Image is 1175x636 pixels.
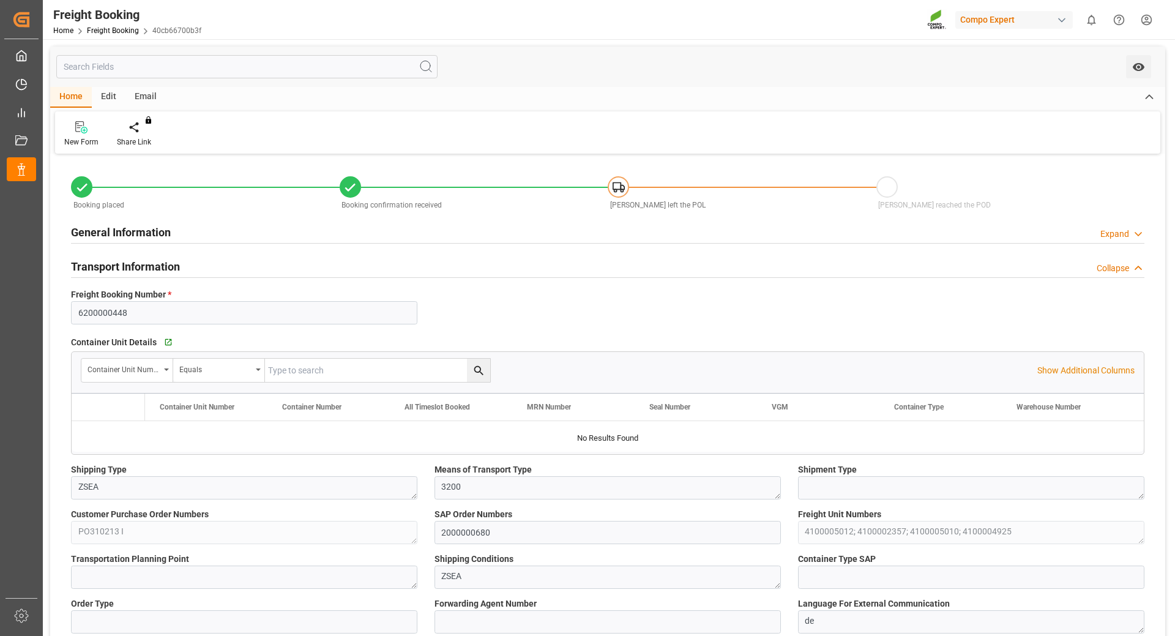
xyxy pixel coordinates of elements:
span: SAP Order Numbers [435,508,512,521]
button: Help Center [1105,6,1133,34]
span: Warehouse Number [1016,403,1081,411]
div: Collapse [1097,262,1129,275]
span: Freight Booking Number [71,288,171,301]
button: open menu [81,359,173,382]
span: Container Number [282,403,341,411]
button: Compo Expert [955,8,1078,31]
button: show 0 new notifications [1078,6,1105,34]
span: Forwarding Agent Number [435,597,537,610]
div: Freight Booking [53,6,201,24]
div: Edit [92,87,125,108]
a: Home [53,26,73,35]
span: Container Type SAP [798,553,876,566]
a: Freight Booking [87,26,139,35]
span: MRN Number [527,403,571,411]
span: Order Type [71,597,114,610]
span: Container Type [894,403,944,411]
div: Container Unit Number [88,361,160,375]
img: Screenshot%202023-09-29%20at%2010.02.21.png_1712312052.png [927,9,947,31]
textarea: de [798,610,1144,634]
span: Booking placed [73,201,124,209]
textarea: 3200 [435,476,781,499]
h2: Transport Information [71,258,180,275]
textarea: ZSEA [71,476,417,499]
p: Show Additional Columns [1037,364,1135,377]
span: Booking confirmation received [341,201,442,209]
span: [PERSON_NAME] left the POL [610,201,706,209]
button: open menu [1126,55,1151,78]
span: Transportation Planning Point [71,553,189,566]
div: Expand [1100,228,1129,241]
button: open menu [173,359,265,382]
div: Email [125,87,166,108]
span: Means of Transport Type [435,463,532,476]
div: New Form [64,137,99,148]
div: Compo Expert [955,11,1073,29]
textarea: ZSEA [435,566,781,589]
span: Shipping Type [71,463,127,476]
span: Seal Number [649,403,690,411]
textarea: 4100005012; 4100002357; 4100005010; 4100004925 [798,521,1144,544]
span: Customer Purchase Order Numbers [71,508,209,521]
button: search button [467,359,490,382]
div: Home [50,87,92,108]
span: Freight Unit Numbers [798,508,881,521]
span: Container Unit Details [71,336,157,349]
h2: General Information [71,224,171,241]
span: Shipment Type [798,463,857,476]
span: [PERSON_NAME] reached the POD [878,201,991,209]
input: Search Fields [56,55,438,78]
input: Type to search [265,359,490,382]
textarea: PO310213 I [71,521,417,544]
div: Equals [179,361,252,375]
span: Shipping Conditions [435,553,513,566]
span: Container Unit Number [160,403,234,411]
span: VGM [772,403,788,411]
span: Language For External Communication [798,597,950,610]
span: All Timeslot Booked [405,403,470,411]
